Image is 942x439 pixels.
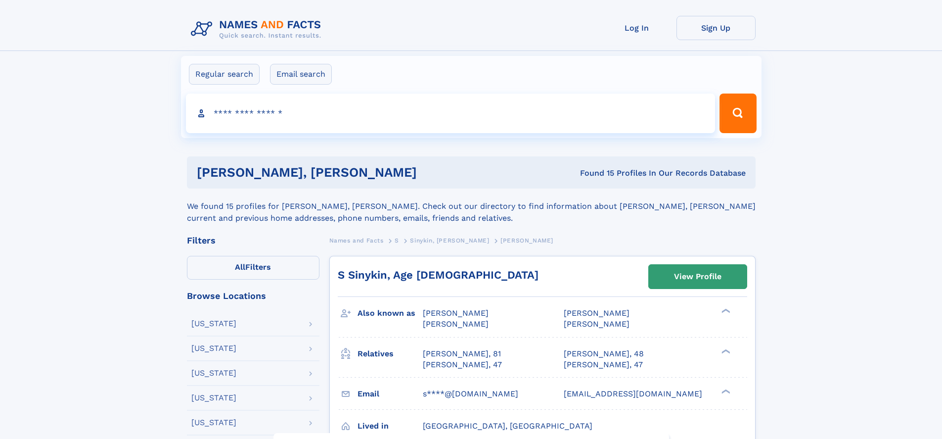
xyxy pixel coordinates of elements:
[423,348,501,359] a: [PERSON_NAME], 81
[423,319,489,329] span: [PERSON_NAME]
[191,369,236,377] div: [US_STATE]
[676,16,756,40] a: Sign Up
[500,237,553,244] span: [PERSON_NAME]
[187,236,319,245] div: Filters
[191,320,236,328] div: [US_STATE]
[187,16,329,43] img: Logo Names and Facts
[564,359,643,370] a: [PERSON_NAME], 47
[410,237,489,244] span: Sinykin, [PERSON_NAME]
[719,308,731,314] div: ❯
[719,388,731,394] div: ❯
[358,386,423,402] h3: Email
[423,359,502,370] a: [PERSON_NAME], 47
[423,421,592,431] span: [GEOGRAPHIC_DATA], [GEOGRAPHIC_DATA]
[329,234,384,246] a: Names and Facts
[187,292,319,300] div: Browse Locations
[270,64,332,85] label: Email search
[395,237,399,244] span: S
[410,234,489,246] a: Sinykin, [PERSON_NAME]
[358,418,423,435] h3: Lived in
[649,265,747,289] a: View Profile
[235,262,245,272] span: All
[564,319,629,329] span: [PERSON_NAME]
[358,305,423,322] h3: Also known as
[674,265,721,288] div: View Profile
[197,166,498,179] h1: [PERSON_NAME], [PERSON_NAME]
[189,64,260,85] label: Regular search
[498,168,746,179] div: Found 15 Profiles In Our Records Database
[191,419,236,427] div: [US_STATE]
[191,394,236,402] div: [US_STATE]
[358,345,423,362] h3: Relatives
[719,348,731,354] div: ❯
[187,189,756,224] div: We found 15 profiles for [PERSON_NAME], [PERSON_NAME]. Check out our directory to find informatio...
[186,94,716,133] input: search input
[564,308,629,318] span: [PERSON_NAME]
[597,16,676,40] a: Log In
[338,269,538,281] a: S Sinykin, Age [DEMOGRAPHIC_DATA]
[187,256,319,280] label: Filters
[423,308,489,318] span: [PERSON_NAME]
[191,344,236,352] div: [US_STATE]
[719,94,756,133] button: Search Button
[564,389,702,398] span: [EMAIL_ADDRESS][DOMAIN_NAME]
[395,234,399,246] a: S
[564,348,644,359] a: [PERSON_NAME], 48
